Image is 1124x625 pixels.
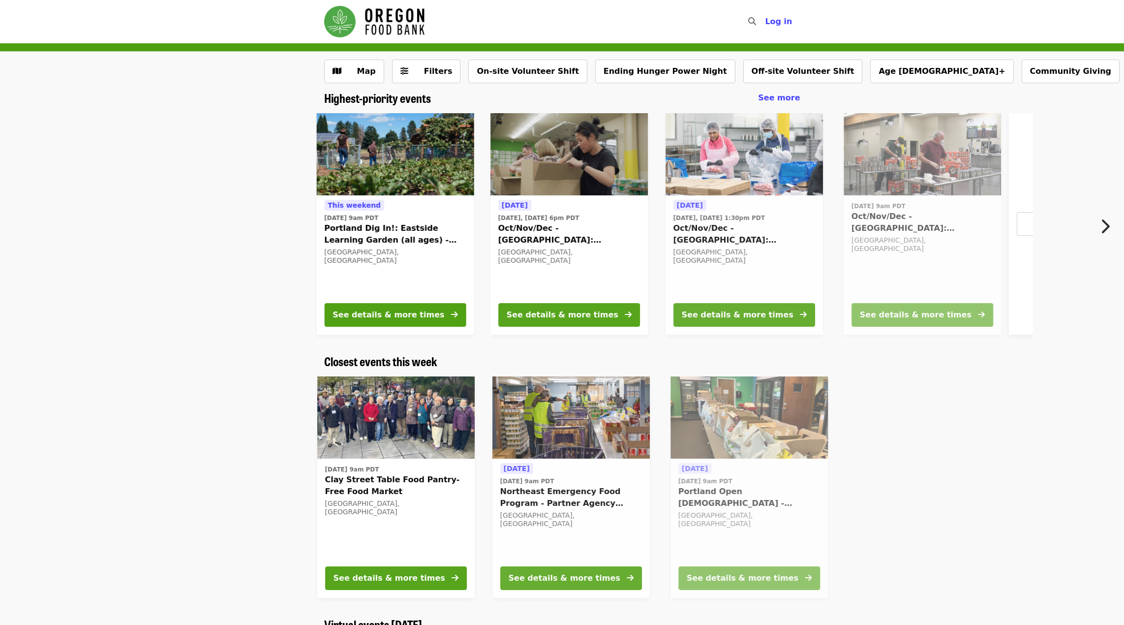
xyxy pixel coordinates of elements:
img: Oct/Nov/Dec - Portland: Repack/Sort (age 16+) organized by Oregon Food Bank [844,113,1001,196]
span: See more [758,93,800,102]
button: See details & more times [678,566,820,590]
span: This weekend [328,201,381,209]
button: Log in [757,12,800,31]
div: See details & more times [860,309,972,321]
time: [DATE] 9am PDT [851,202,906,211]
a: See details for "Oct/Nov/Dec - Portland: Repack/Sort (age 16+)" [844,113,1001,335]
button: Ending Hunger Power Night [595,60,735,83]
span: Clay Street Table Food Pantry- Free Food Market [325,474,467,498]
button: Filters (0 selected) [392,60,461,83]
div: [GEOGRAPHIC_DATA], [GEOGRAPHIC_DATA] [498,248,640,265]
span: Portland Dig In!: Eastside Learning Garden (all ages) - Aug/Sept/Oct [324,222,466,246]
div: See details & more times [687,572,798,584]
img: Clay Street Table Food Pantry- Free Food Market organized by Oregon Food Bank [317,376,475,459]
button: Off-site Volunteer Shift [743,60,863,83]
a: See details for "Oct/Nov/Dec - Portland: Repack/Sort (age 8+)" [490,113,648,335]
button: Show map view [324,60,384,83]
i: arrow-right icon [978,310,985,319]
div: [GEOGRAPHIC_DATA], [GEOGRAPHIC_DATA] [851,236,993,253]
img: Northeast Emergency Food Program - Partner Agency Support organized by Oregon Food Bank [492,376,650,459]
div: [GEOGRAPHIC_DATA], [GEOGRAPHIC_DATA] [673,248,815,265]
a: See details for "Clay Street Table Food Pantry- Free Food Market" [317,376,475,598]
span: Closest events this week [324,352,437,370]
span: Oct/Nov/Dec - [GEOGRAPHIC_DATA]: Repack/Sort (age [DEMOGRAPHIC_DATA]+) [851,211,993,234]
span: Log in [765,17,792,26]
div: See details & more times [509,572,620,584]
button: See details & more times [324,303,466,327]
button: Next item [1092,213,1124,240]
i: arrow-right icon [627,573,634,583]
i: arrow-right icon [625,310,632,319]
button: Age [DEMOGRAPHIC_DATA]+ [870,60,1013,83]
div: [GEOGRAPHIC_DATA], [GEOGRAPHIC_DATA] [325,500,467,516]
a: See details for "Portland Open Bible - Partner Agency Support (16+)" [670,376,828,598]
span: Filters [424,66,453,76]
span: [DATE] [504,465,530,472]
button: See details & more times [500,566,642,590]
span: Highest-priority events [324,89,431,106]
button: See details & more times [851,303,993,327]
a: Closest events this week [324,354,437,369]
i: arrow-right icon [805,573,812,583]
i: arrow-right icon [451,310,457,319]
div: See details & more times [682,309,793,321]
span: Oct/Nov/Dec - [GEOGRAPHIC_DATA]: Repack/Sort (age [DEMOGRAPHIC_DATA]+) [498,222,640,246]
input: Search [762,10,770,33]
div: See details & more times [507,309,618,321]
img: Oct/Nov/Dec - Beaverton: Repack/Sort (age 10+) organized by Oregon Food Bank [666,113,823,196]
span: Northeast Emergency Food Program - Partner Agency Support [500,486,642,509]
div: Highest-priority events [316,91,808,105]
img: Portland Open Bible - Partner Agency Support (16+) organized by Oregon Food Bank [670,376,828,459]
div: See details & more times [333,309,444,321]
i: chevron-right icon [1100,217,1110,236]
a: Highest-priority events [324,91,431,105]
img: Portland Dig In!: Eastside Learning Garden (all ages) - Aug/Sept/Oct organized by Oregon Food Bank [316,113,474,196]
button: See details & more times [325,566,467,590]
button: See details & more times [673,303,815,327]
div: Closest events this week [316,354,808,369]
div: [GEOGRAPHIC_DATA], [GEOGRAPHIC_DATA] [324,248,466,265]
time: [DATE], [DATE] 6pm PDT [498,214,579,222]
span: [DATE] [682,465,708,472]
span: [DATE] [677,201,703,209]
span: Map [357,66,376,76]
i: sliders-h icon [400,66,408,76]
div: [GEOGRAPHIC_DATA], [GEOGRAPHIC_DATA] [678,511,820,528]
img: Oregon Food Bank - Home [324,6,425,37]
time: [DATE] 9am PDT [500,477,554,486]
button: See details & more times [498,303,640,327]
a: See details for "Portland Dig In!: Eastside Learning Garden (all ages) - Aug/Sept/Oct" [316,113,474,335]
button: On-site Volunteer Shift [468,60,587,83]
div: See details & more times [334,572,445,584]
time: [DATE], [DATE] 1:30pm PDT [673,214,765,222]
a: See details for "Oct/Nov/Dec - Beaverton: Repack/Sort (age 10+)" [666,113,823,335]
time: [DATE] 9am PDT [325,465,379,474]
a: See more [758,92,800,104]
time: [DATE] 9am PDT [678,477,732,486]
i: search icon [748,17,756,26]
span: [DATE] [502,201,528,209]
time: [DATE] 9am PDT [324,214,378,222]
i: map icon [333,66,341,76]
div: [GEOGRAPHIC_DATA], [GEOGRAPHIC_DATA] [500,511,642,528]
i: arrow-right icon [452,573,458,583]
button: Community Giving [1022,60,1120,83]
a: See details for "Northeast Emergency Food Program - Partner Agency Support" [492,376,650,598]
span: Portland Open [DEMOGRAPHIC_DATA] - Partner Agency Support (16+) [678,486,820,509]
span: Oct/Nov/Dec - [GEOGRAPHIC_DATA]: Repack/Sort (age [DEMOGRAPHIC_DATA]+) [673,222,815,246]
i: arrow-right icon [800,310,807,319]
img: Oct/Nov/Dec - Portland: Repack/Sort (age 8+) organized by Oregon Food Bank [490,113,648,196]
